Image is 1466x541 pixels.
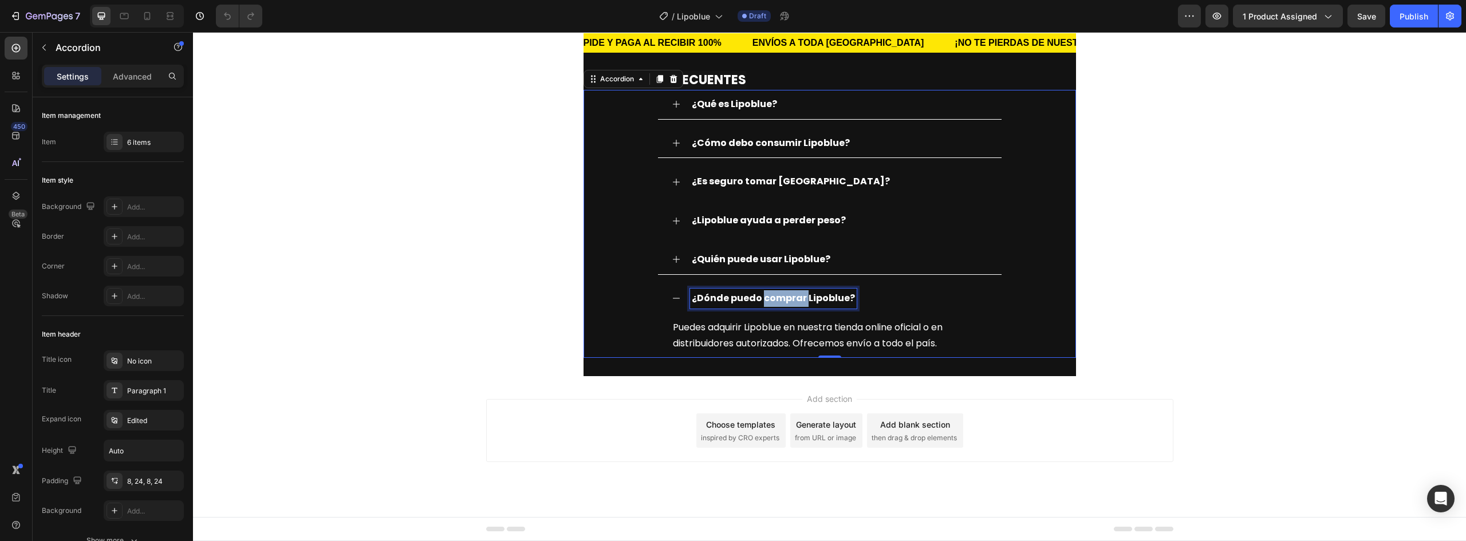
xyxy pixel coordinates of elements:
[42,199,97,215] div: Background
[42,175,73,185] div: Item style
[56,41,153,54] p: Accordion
[11,122,27,131] div: 450
[127,476,181,487] div: 8, 24, 8, 24
[405,42,443,52] div: Accordion
[499,104,657,117] strong: ¿Cómo debo consumir Lipoblue?
[42,110,101,121] div: Item management
[127,232,181,242] div: Add...
[499,143,697,156] strong: ¿Es seguro tomar [GEOGRAPHIC_DATA]?
[127,356,181,366] div: No icon
[508,401,586,411] span: inspired by CRO experts
[603,386,663,398] div: Generate layout
[42,385,56,396] div: Title
[42,354,72,365] div: Title icon
[749,11,766,21] span: Draft
[75,9,80,23] p: 7
[672,10,675,22] span: /
[42,329,81,339] div: Item header
[9,210,27,219] div: Beta
[42,473,84,489] div: Padding
[1243,10,1317,22] span: 1 product assigned
[1357,11,1376,21] span: Save
[42,506,81,516] div: Background
[497,179,655,199] div: Rich Text Editor. Editing area: main
[127,262,181,272] div: Add...
[5,5,85,27] button: 7
[499,220,637,234] strong: ¿Quién puede usar Lipoblue?
[1427,485,1455,512] div: Open Intercom Messenger
[1347,5,1385,27] button: Save
[497,140,699,160] div: Rich Text Editor. Editing area: main
[497,62,586,82] div: Rich Text Editor. Editing area: main
[113,70,152,82] p: Advanced
[679,401,764,411] span: then drag & drop elements
[42,261,65,271] div: Corner
[127,386,181,396] div: Paragraph 1
[216,5,262,27] div: Undo/Redo
[127,291,181,302] div: Add...
[609,361,664,373] span: Add section
[127,202,181,212] div: Add...
[42,137,56,147] div: Item
[193,32,1466,541] iframe: Design area
[497,256,664,277] div: Rich Text Editor. Editing area: main
[1400,10,1428,22] div: Publish
[499,259,662,273] strong: ¿Dónde puedo comprar Lipoblue?
[42,443,79,459] div: Height
[479,286,795,322] h2: Puedes adquirir Lipoblue en nuestra tienda online oficial o en distribuidores autorizados. Ofrece...
[497,101,659,121] div: Rich Text Editor. Editing area: main
[513,386,582,398] div: Choose templates
[42,291,68,301] div: Shadow
[127,506,181,516] div: Add...
[1233,5,1343,27] button: 1 product assigned
[104,440,183,461] input: Auto
[602,401,663,411] span: from URL or image
[42,414,81,424] div: Expand icon
[497,218,639,238] div: Rich Text Editor. Editing area: main
[687,386,757,398] div: Add blank section
[499,181,653,195] strong: ¿Lipoblue ayuda a perder peso?
[499,65,584,78] strong: ¿Qué es Lipoblue?
[127,137,181,148] div: 6 items
[127,416,181,426] div: Edited
[57,70,89,82] p: Settings
[42,231,64,242] div: Border
[677,10,710,22] span: Lipoblue
[1390,5,1438,27] button: Publish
